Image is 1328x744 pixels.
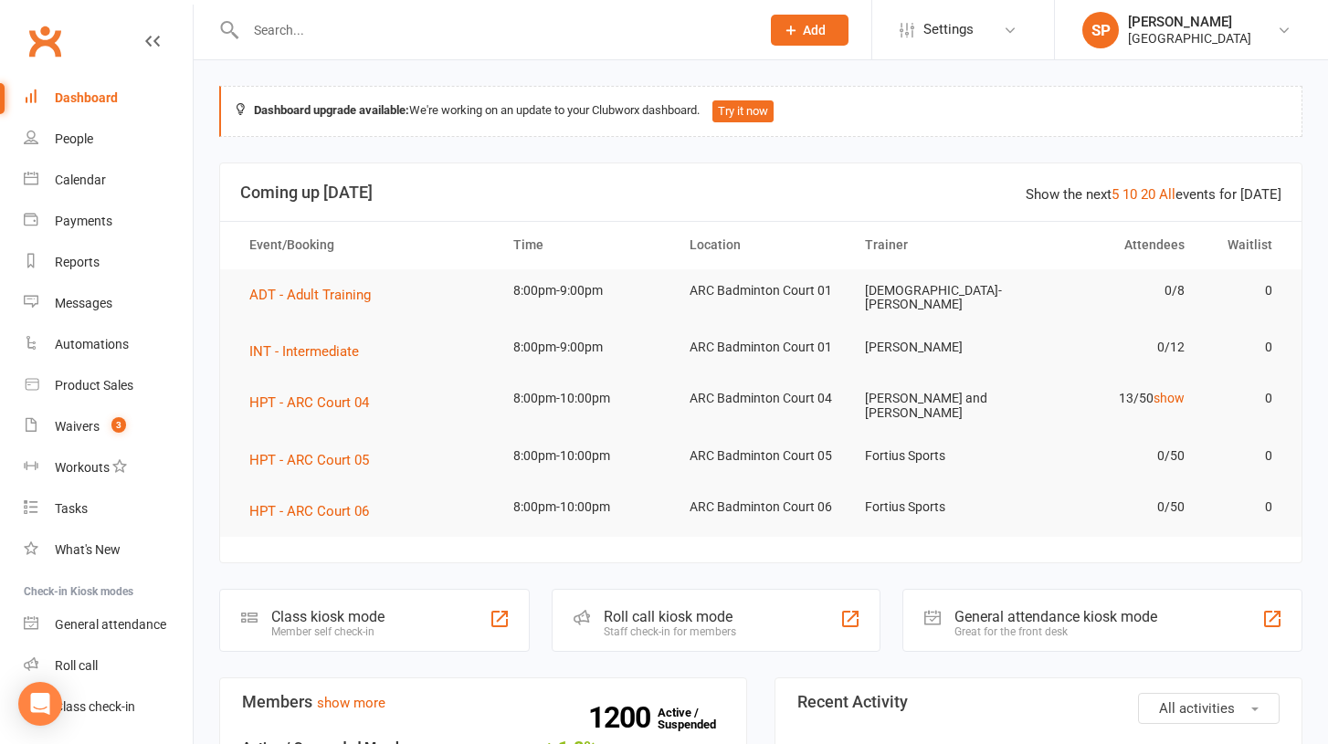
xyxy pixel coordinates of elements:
[1112,186,1119,203] a: 5
[24,645,193,686] a: Roll call
[954,625,1157,638] div: Great for the front desk
[1159,186,1175,203] a: All
[1141,186,1155,203] a: 20
[497,269,673,312] td: 8:00pm-9:00pm
[1201,435,1289,477] td: 0
[497,326,673,369] td: 8:00pm-9:00pm
[923,9,974,50] span: Settings
[24,488,193,529] a: Tasks
[55,419,100,434] div: Waivers
[771,15,848,46] button: Add
[673,222,849,268] th: Location
[1082,12,1119,48] div: SP
[55,255,100,269] div: Reports
[24,529,193,571] a: What's New
[24,201,193,242] a: Payments
[673,269,849,312] td: ARC Badminton Court 01
[24,160,193,201] a: Calendar
[1128,30,1251,47] div: [GEOGRAPHIC_DATA]
[954,608,1157,625] div: General attendance kiosk mode
[24,324,193,365] a: Automations
[55,501,88,516] div: Tasks
[673,377,849,420] td: ARC Badminton Court 04
[497,222,673,268] th: Time
[249,343,359,360] span: INT - Intermediate
[1201,222,1289,268] th: Waitlist
[1201,326,1289,369] td: 0
[848,222,1025,268] th: Trainer
[317,695,385,711] a: show more
[497,377,673,420] td: 8:00pm-10:00pm
[1025,486,1201,529] td: 0/50
[497,435,673,477] td: 8:00pm-10:00pm
[24,604,193,645] a: General attendance kiosk mode
[797,693,1280,711] h3: Recent Activity
[249,284,384,306] button: ADT - Adult Training
[848,486,1025,529] td: Fortius Sports
[24,119,193,160] a: People
[233,222,497,268] th: Event/Booking
[55,460,110,475] div: Workouts
[1025,377,1201,420] td: 13/50
[1128,14,1251,30] div: [PERSON_NAME]
[673,435,849,477] td: ARC Badminton Court 05
[588,704,658,731] strong: 1200
[55,214,112,228] div: Payments
[55,90,118,105] div: Dashboard
[24,447,193,488] a: Workouts
[1159,700,1235,717] span: All activities
[249,341,372,362] button: INT - Intermediate
[219,86,1302,137] div: We're working on an update to your Clubworx dashboard.
[55,617,166,632] div: General attendance
[673,486,849,529] td: ARC Badminton Court 06
[1122,186,1137,203] a: 10
[1025,269,1201,312] td: 0/8
[111,417,126,433] span: 3
[240,183,1281,202] h3: Coming up [DATE]
[271,608,385,625] div: Class kiosk mode
[712,100,774,122] button: Try it now
[24,406,193,447] a: Waivers 3
[249,392,382,414] button: HPT - ARC Court 04
[249,452,369,468] span: HPT - ARC Court 05
[249,449,382,471] button: HPT - ARC Court 05
[848,269,1025,327] td: [DEMOGRAPHIC_DATA]-[PERSON_NAME]
[848,377,1025,435] td: [PERSON_NAME] and [PERSON_NAME]
[242,693,724,711] h3: Members
[24,686,193,728] a: Class kiosk mode
[254,103,409,117] strong: Dashboard upgrade available:
[55,173,106,187] div: Calendar
[1025,222,1201,268] th: Attendees
[240,17,747,43] input: Search...
[1026,183,1281,205] div: Show the next events for [DATE]
[24,78,193,119] a: Dashboard
[22,18,68,64] a: Clubworx
[55,337,129,351] div: Automations
[24,283,193,324] a: Messages
[673,326,849,369] td: ARC Badminton Court 01
[1201,486,1289,529] td: 0
[497,486,673,529] td: 8:00pm-10:00pm
[249,503,369,519] span: HPT - ARC Court 06
[658,693,738,744] a: 1200Active / Suspended
[55,658,98,673] div: Roll call
[55,131,93,146] div: People
[1025,435,1201,477] td: 0/50
[1201,377,1289,420] td: 0
[271,625,385,638] div: Member self check-in
[55,296,112,310] div: Messages
[24,365,193,406] a: Product Sales
[24,242,193,283] a: Reports
[848,435,1025,477] td: Fortius Sports
[249,287,371,303] span: ADT - Adult Training
[1154,391,1185,405] a: show
[55,542,121,557] div: What's New
[604,625,736,638] div: Staff check-in for members
[249,500,382,522] button: HPT - ARC Court 06
[249,394,369,411] span: HPT - ARC Court 04
[1138,693,1280,724] button: All activities
[18,682,62,726] div: Open Intercom Messenger
[1201,269,1289,312] td: 0
[604,608,736,625] div: Roll call kiosk mode
[55,699,135,714] div: Class check-in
